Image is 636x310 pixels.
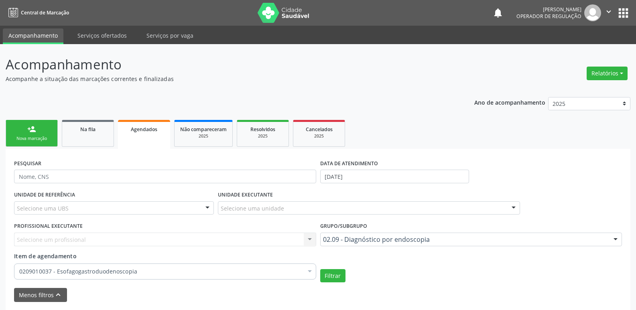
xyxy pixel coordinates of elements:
[80,126,96,133] span: Na fila
[587,67,628,80] button: Relatórios
[27,125,36,134] div: person_add
[306,126,333,133] span: Cancelados
[17,204,69,213] span: Selecione uma UBS
[54,290,63,299] i: keyboard_arrow_up
[250,126,275,133] span: Resolvidos
[320,170,469,183] input: Selecione um intervalo
[221,204,284,213] span: Selecione uma unidade
[492,7,504,18] button: notifications
[516,6,581,13] div: [PERSON_NAME]
[616,6,630,20] button: apps
[601,4,616,21] button: 
[14,252,77,260] span: Item de agendamento
[180,126,227,133] span: Não compareceram
[474,97,545,107] p: Ano de acompanhamento
[141,28,199,43] a: Serviços por vaga
[180,133,227,139] div: 2025
[320,220,367,233] label: Grupo/Subgrupo
[299,133,339,139] div: 2025
[3,28,63,44] a: Acompanhamento
[584,4,601,21] img: img
[14,288,67,302] button: Menos filtroskeyboard_arrow_up
[14,157,41,170] label: PESQUISAR
[6,6,69,19] a: Central de Marcação
[19,267,303,276] span: 0209010037 - Esofagogastroduodenoscopia
[14,220,83,233] label: PROFISSIONAL EXECUTANTE
[21,9,69,16] span: Central de Marcação
[14,170,316,183] input: Nome, CNS
[320,157,378,170] label: DATA DE ATENDIMENTO
[516,13,581,20] span: Operador de regulação
[72,28,132,43] a: Serviços ofertados
[323,235,606,243] span: 02.09 - Diagnóstico por endoscopia
[604,7,613,16] i: 
[14,189,75,201] label: UNIDADE DE REFERÊNCIA
[243,133,283,139] div: 2025
[131,126,157,133] span: Agendados
[6,75,443,83] p: Acompanhe a situação das marcações correntes e finalizadas
[6,55,443,75] p: Acompanhamento
[12,136,52,142] div: Nova marcação
[320,269,345,283] button: Filtrar
[218,189,273,201] label: UNIDADE EXECUTANTE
